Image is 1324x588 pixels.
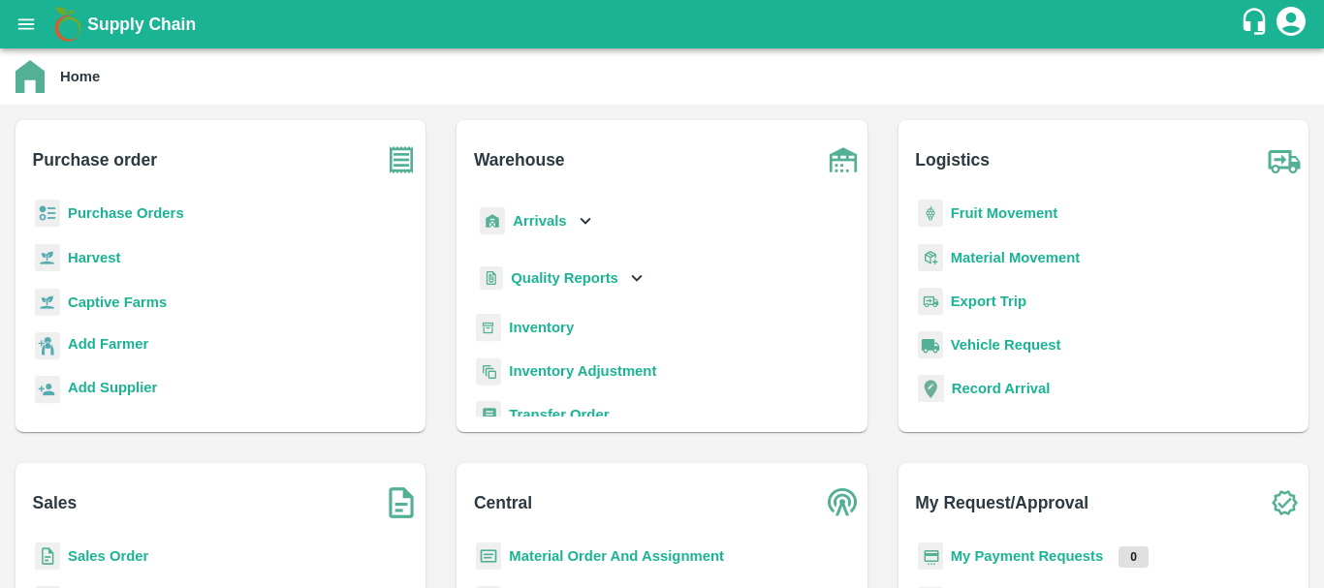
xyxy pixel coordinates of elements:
[509,320,574,335] a: Inventory
[1274,4,1308,45] div: account of current user
[68,548,148,564] a: Sales Order
[819,479,867,527] img: central
[819,136,867,184] img: warehouse
[35,542,60,571] img: sales
[87,11,1240,38] a: Supply Chain
[33,489,78,516] b: Sales
[480,266,503,291] img: qualityReport
[511,270,618,286] b: Quality Reports
[474,146,565,173] b: Warehouse
[918,200,943,228] img: fruit
[476,259,647,298] div: Quality Reports
[35,200,60,228] img: reciept
[476,314,501,342] img: whInventory
[1260,479,1308,527] img: check
[35,332,60,360] img: farmer
[4,2,48,46] button: open drawer
[1260,136,1308,184] img: truck
[377,479,426,527] img: soSales
[476,542,501,571] img: centralMaterial
[1119,546,1149,568] p: 0
[476,200,596,243] div: Arrivals
[68,205,184,221] a: Purchase Orders
[35,376,60,404] img: supplier
[509,407,609,422] a: Transfer Order
[915,489,1088,516] b: My Request/Approval
[476,357,501,386] img: inventory
[918,542,943,571] img: payment
[509,363,656,379] a: Inventory Adjustment
[68,294,167,310] a: Captive Farms
[68,336,148,352] b: Add Farmer
[951,205,1058,221] a: Fruit Movement
[377,136,426,184] img: purchase
[48,5,87,44] img: logo
[68,377,157,403] a: Add Supplier
[1240,7,1274,42] div: customer-support
[951,337,1061,353] a: Vehicle Request
[509,548,724,564] a: Material Order And Assignment
[68,333,148,359] a: Add Farmer
[918,288,943,316] img: delivery
[68,380,157,395] b: Add Supplier
[513,213,566,229] b: Arrivals
[951,294,1026,309] a: Export Trip
[35,288,60,317] img: harvest
[33,146,157,173] b: Purchase order
[35,243,60,272] img: harvest
[60,69,100,84] b: Home
[480,207,505,235] img: whArrival
[951,548,1104,564] a: My Payment Requests
[68,250,120,265] a: Harvest
[87,15,196,34] b: Supply Chain
[918,243,943,272] img: material
[951,250,1081,265] a: Material Movement
[915,146,990,173] b: Logistics
[918,375,944,402] img: recordArrival
[476,401,501,429] img: whTransfer
[952,381,1051,396] a: Record Arrival
[474,489,532,516] b: Central
[918,331,943,359] img: vehicle
[16,60,45,93] img: home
